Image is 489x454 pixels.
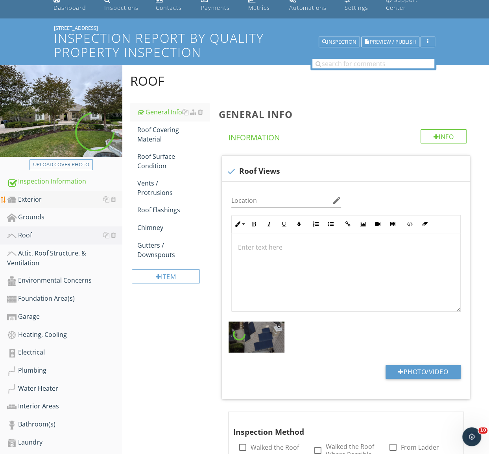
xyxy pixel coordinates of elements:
[370,39,416,44] span: Preview / Publish
[156,4,182,11] div: Contacts
[54,25,435,31] div: [STREET_ADDRESS]
[277,217,292,232] button: Underline (Ctrl+U)
[233,415,448,438] div: Inspection Method
[248,4,270,11] div: Metrics
[247,217,262,232] button: Bold (Ctrl+B)
[54,4,86,11] div: Dashboard
[219,109,476,119] h3: General Info
[104,4,138,11] div: Inspections
[137,241,209,259] div: Gutters / Downspouts
[137,125,209,144] div: Roof Covering Material
[7,248,122,268] div: Attic, Roof Structure, & Ventilation
[462,427,481,446] iframe: Intercom live chat
[385,217,400,232] button: Insert Table
[344,4,368,11] div: Settings
[7,366,122,376] div: Plumbing
[401,443,439,451] label: From Ladder
[340,217,355,232] button: Insert Link (Ctrl+K)
[7,384,122,394] div: Water Heater
[54,31,435,59] h1: Inspection Report by Quality Property Inspection
[7,330,122,340] div: Heating, Cooling
[7,230,122,241] div: Roof
[308,217,323,232] button: Ordered List
[7,212,122,222] div: Grounds
[386,365,461,379] button: Photo/Video
[322,39,356,45] div: Inspection
[361,37,419,48] button: Preview / Publish
[137,178,209,197] div: Vents / Protrusions
[137,107,209,117] div: General Info
[361,38,419,45] a: Preview / Publish
[7,347,122,358] div: Electrical
[319,37,360,48] button: Inspection
[232,217,247,232] button: Inline Style
[229,129,467,143] h4: Information
[7,419,122,430] div: Bathroom(s)
[130,73,164,89] div: Roof
[201,4,229,11] div: Payments
[7,294,122,304] div: Foundation Area(s)
[132,269,200,283] div: Item
[478,427,487,434] span: 10
[332,196,341,205] i: edit
[417,217,432,232] button: Clear Formatting
[137,223,209,232] div: Chimney
[33,161,89,169] div: Upload cover photo
[7,312,122,322] div: Garage
[251,443,299,451] label: Walked the Roof
[262,217,277,232] button: Italic (Ctrl+I)
[137,205,209,215] div: Roof Flashings
[7,276,122,286] div: Environmental Concerns
[231,194,330,207] input: Location
[7,195,122,205] div: Exterior
[292,217,306,232] button: Colors
[7,176,122,187] div: Inspection Information
[289,4,327,11] div: Automations
[319,38,360,45] a: Inspection
[30,159,93,170] button: Upload cover photo
[312,59,434,68] input: search for comments
[421,129,467,143] div: Info
[7,437,122,448] div: Laundry
[370,217,385,232] button: Insert Video
[7,401,122,412] div: Interior Areas
[402,217,417,232] button: Code View
[323,217,338,232] button: Unordered List
[229,322,284,353] img: 327bnIAAAAGSURBVAMA0grMbBTjKpsAAAAASUVORK5CYII=
[355,217,370,232] button: Insert Image (Ctrl+P)
[137,152,209,171] div: Roof Surface Condition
